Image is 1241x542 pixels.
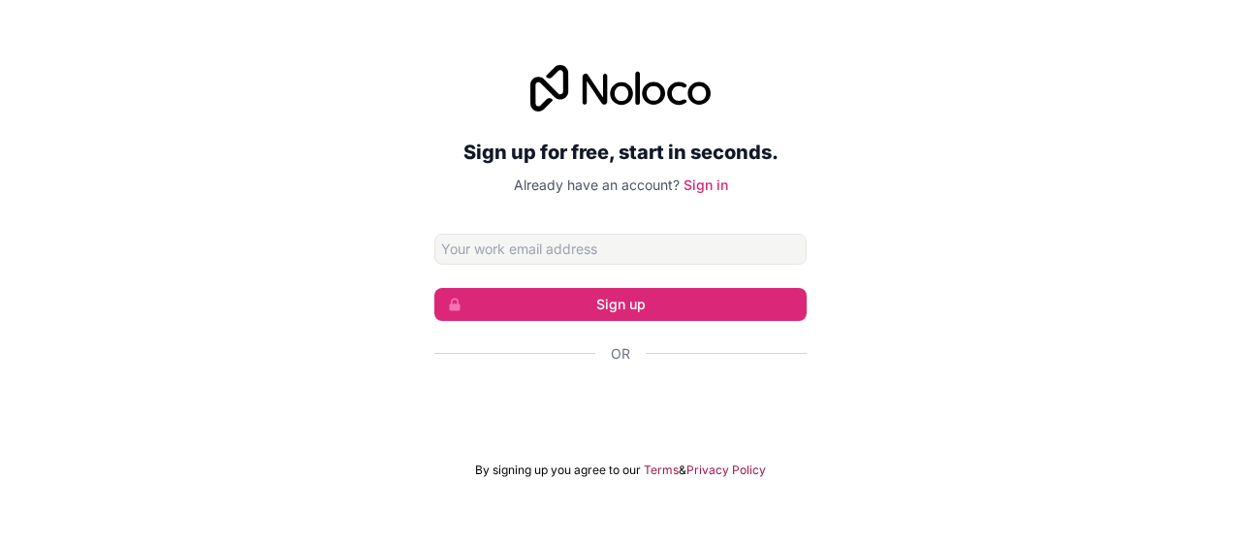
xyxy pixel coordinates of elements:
a: Terms [644,462,679,478]
a: Privacy Policy [686,462,766,478]
button: Sign up [434,288,807,321]
input: Email address [434,234,807,265]
a: Sign in [684,176,728,193]
span: Or [611,344,630,364]
h2: Sign up for free, start in seconds. [434,135,807,170]
span: Already have an account? [514,176,680,193]
span: By signing up you agree to our [475,462,641,478]
span: & [679,462,686,478]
